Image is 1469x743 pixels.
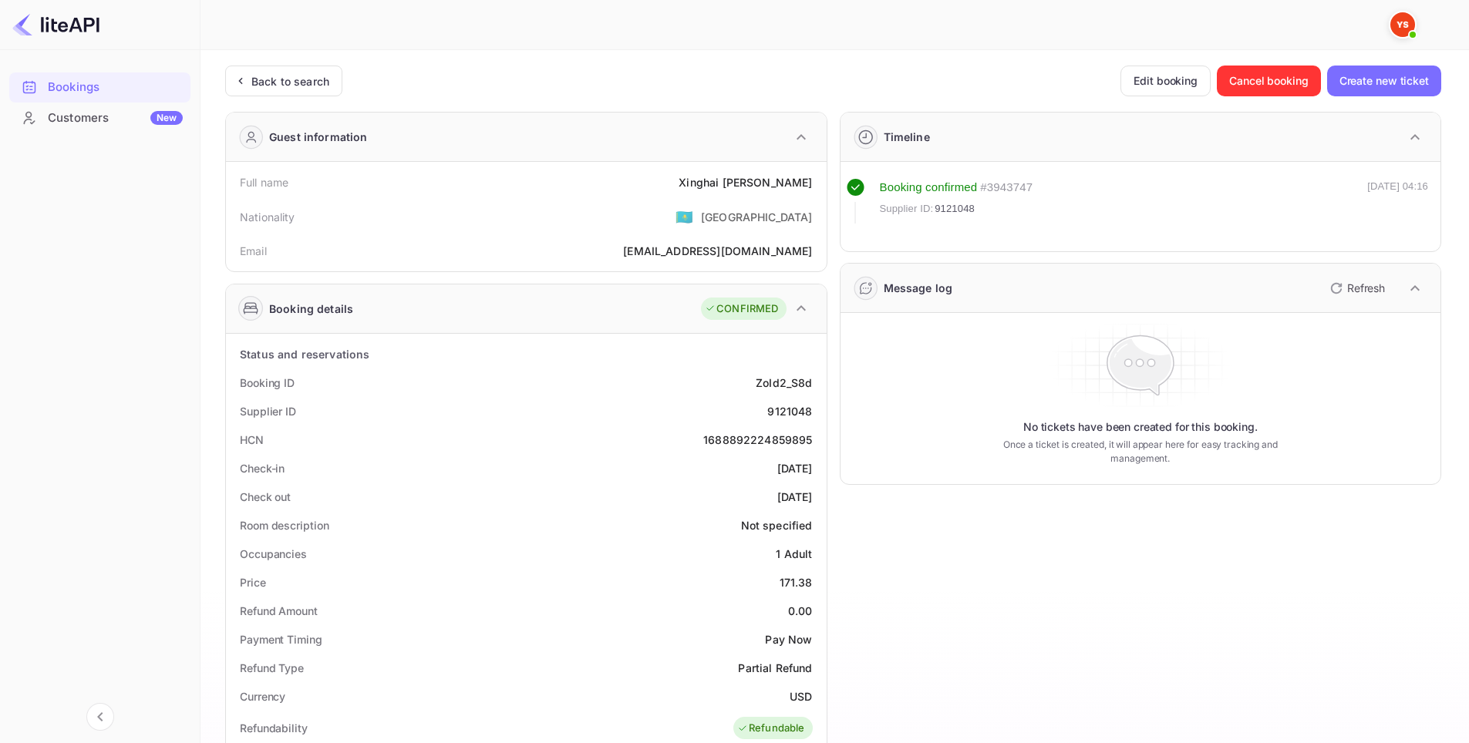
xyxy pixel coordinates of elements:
[780,574,813,590] div: 171.38
[1120,66,1211,96] button: Edit booking
[9,72,190,103] div: Bookings
[240,346,369,362] div: Status and reservations
[776,546,812,562] div: 1 Adult
[738,660,812,676] div: Partial Refund
[767,403,812,419] div: 9121048
[737,721,805,736] div: Refundable
[741,517,813,533] div: Not specified
[9,72,190,101] a: Bookings
[980,179,1033,197] div: # 3943747
[240,209,295,225] div: Nationality
[1023,419,1258,435] p: No tickets have been created for this booking.
[240,460,285,476] div: Check-in
[240,631,322,647] div: Payment Timing
[9,103,190,132] a: CustomersNew
[269,301,353,317] div: Booking details
[703,432,812,448] div: 1688892224859895
[240,517,329,533] div: Room description
[240,546,307,562] div: Occupancies
[240,174,288,190] div: Full name
[240,603,318,619] div: Refund Amount
[884,129,930,145] div: Timeline
[679,174,812,190] div: Xinghai [PERSON_NAME]
[48,109,183,127] div: Customers
[240,660,304,676] div: Refund Type
[251,73,329,89] div: Back to search
[701,209,813,225] div: [GEOGRAPHIC_DATA]
[705,301,778,317] div: CONFIRMED
[880,179,978,197] div: Booking confirmed
[765,631,812,647] div: Pay Now
[1390,12,1415,37] img: Yandex Support
[12,12,99,37] img: LiteAPI logo
[623,243,812,259] div: [EMAIL_ADDRESS][DOMAIN_NAME]
[788,603,813,619] div: 0.00
[884,280,953,296] div: Message log
[777,460,813,476] div: [DATE]
[240,574,266,590] div: Price
[240,243,267,259] div: Email
[979,438,1302,466] p: Once a ticket is created, it will appear here for easy tracking and management.
[1347,280,1385,296] p: Refresh
[1327,66,1441,96] button: Create new ticket
[777,489,813,505] div: [DATE]
[1321,276,1391,301] button: Refresh
[240,375,295,391] div: Booking ID
[790,688,812,704] div: USD
[240,720,308,736] div: Refundability
[86,703,114,731] button: Collapse navigation
[1217,66,1321,96] button: Cancel booking
[880,201,934,217] span: Supplier ID:
[269,129,368,145] div: Guest information
[240,432,264,448] div: HCN
[150,111,183,125] div: New
[9,103,190,133] div: CustomersNew
[756,375,812,391] div: ZoId2_S8d
[240,688,285,704] div: Currency
[240,403,296,419] div: Supplier ID
[676,203,693,230] span: United States
[240,489,291,505] div: Check out
[1367,179,1428,224] div: [DATE] 04:16
[935,201,975,217] span: 9121048
[48,79,183,96] div: Bookings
